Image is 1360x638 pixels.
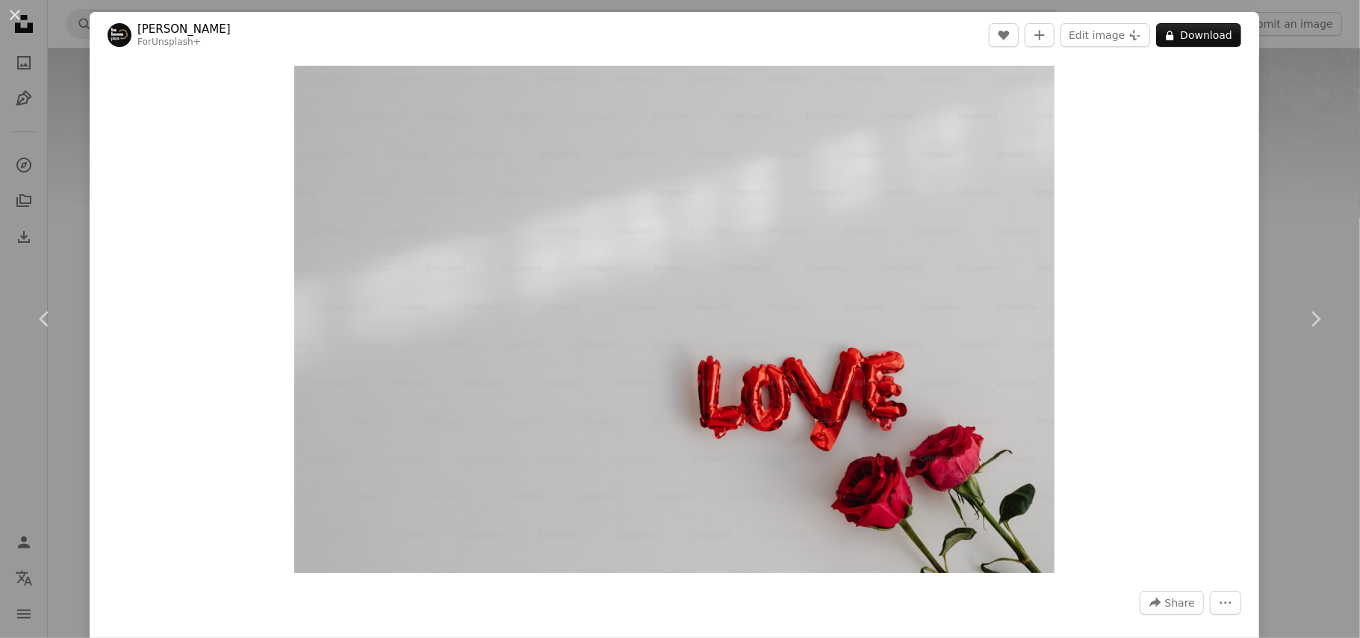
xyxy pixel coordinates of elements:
button: Like [989,23,1019,47]
img: a red rose with the word love painted on it [294,66,1055,573]
div: For [137,37,231,49]
button: More Actions [1210,591,1241,615]
a: [PERSON_NAME] [137,22,231,37]
button: Add to Collection [1025,23,1055,47]
img: Go to Karolina Grabowska's profile [108,23,131,47]
button: Download [1156,23,1241,47]
a: Next [1270,247,1360,391]
button: Share this image [1140,591,1204,615]
button: Zoom in on this image [294,66,1055,573]
a: Unsplash+ [152,37,201,47]
button: Edit image [1061,23,1150,47]
span: Share [1165,592,1195,614]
